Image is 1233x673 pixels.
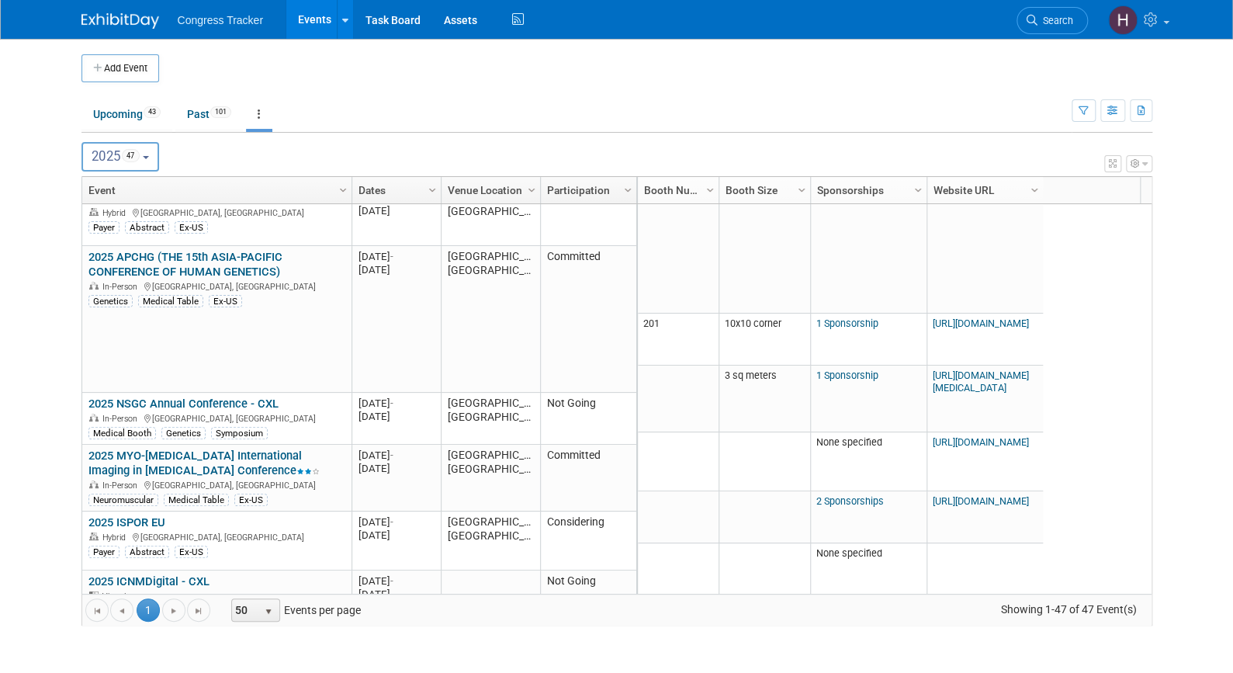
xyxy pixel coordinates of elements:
[187,598,210,622] a: Go to the last page
[88,546,119,558] div: Payer
[701,177,719,200] a: Column Settings
[540,187,636,246] td: Committed
[89,414,99,421] img: In-Person Event
[441,393,540,445] td: [GEOGRAPHIC_DATA], [GEOGRAPHIC_DATA]
[358,529,434,542] div: [DATE]
[116,605,128,617] span: Go to the previous page
[81,142,160,172] button: 202547
[933,369,1029,394] a: [URL][DOMAIN_NAME][MEDICAL_DATA]
[262,605,275,618] span: select
[102,591,130,602] span: Virtual
[92,148,140,164] span: 2025
[909,177,926,200] a: Column Settings
[88,397,279,411] a: 2025 NSGC Annual Conference - CXL
[88,515,165,529] a: 2025 ISPOR EU
[102,414,142,424] span: In-Person
[88,427,156,439] div: Medical Booth
[168,605,180,617] span: Go to the next page
[540,393,636,445] td: Not Going
[358,588,434,601] div: [DATE]
[210,106,231,118] span: 101
[102,208,130,218] span: Hybrid
[426,184,438,196] span: Column Settings
[540,512,636,571] td: Considering
[1017,7,1088,34] a: Search
[622,184,634,196] span: Column Settings
[795,184,808,196] span: Column Settings
[644,177,708,203] a: Booth Number
[525,184,538,196] span: Column Settings
[138,295,203,307] div: Medical Table
[441,512,540,571] td: [GEOGRAPHIC_DATA], [GEOGRAPHIC_DATA]
[441,246,540,393] td: [GEOGRAPHIC_DATA], [GEOGRAPHIC_DATA]
[234,494,268,506] div: Ex-US
[89,533,99,540] img: Hybrid Event
[1026,177,1043,200] a: Column Settings
[161,427,206,439] div: Genetics
[88,530,345,543] div: [GEOGRAPHIC_DATA], [GEOGRAPHIC_DATA]
[88,279,345,293] div: [GEOGRAPHIC_DATA], [GEOGRAPHIC_DATA]
[441,187,540,246] td: [GEOGRAPHIC_DATA], [GEOGRAPHIC_DATA]
[211,598,376,622] span: Events per page
[164,494,229,506] div: Medical Table
[816,547,882,559] span: None specified
[88,478,345,491] div: [GEOGRAPHIC_DATA], [GEOGRAPHIC_DATA]
[88,250,282,279] a: 2025 APCHG (THE 15th ASIA-PACIFIC CONFERENCE OF HUMAN GENETICS)
[933,317,1029,329] a: [URL][DOMAIN_NAME]
[162,598,185,622] a: Go to the next page
[816,495,884,507] a: 2 Sponsorships
[192,605,205,617] span: Go to the last page
[448,177,530,203] a: Venue Location
[358,397,434,410] div: [DATE]
[390,449,393,461] span: -
[211,427,268,439] div: Symposium
[912,184,924,196] span: Column Settings
[933,495,1029,507] a: [URL][DOMAIN_NAME]
[88,177,341,203] a: Event
[358,177,431,203] a: Dates
[89,282,99,290] img: In-Person Event
[81,54,159,82] button: Add Event
[390,575,393,587] span: -
[390,516,393,528] span: -
[547,177,626,203] a: Participation
[390,397,393,409] span: -
[85,598,109,622] a: Go to the first page
[175,99,243,129] a: Past101
[358,250,434,263] div: [DATE]
[933,177,1033,203] a: Website URL
[88,494,158,506] div: Neuromuscular
[719,314,810,366] td: 10x10 corner
[110,598,133,622] a: Go to the previous page
[719,366,810,432] td: 3 sq meters
[441,445,540,512] td: [GEOGRAPHIC_DATA], [GEOGRAPHIC_DATA]
[358,263,434,276] div: [DATE]
[337,184,349,196] span: Column Settings
[816,436,882,448] span: None specified
[719,167,810,314] td: 2mx2m table
[726,177,800,203] a: Booth Size
[102,480,142,491] span: In-Person
[793,177,810,200] a: Column Settings
[540,246,636,393] td: Committed
[358,204,434,217] div: [DATE]
[424,177,441,200] a: Column Settings
[523,177,540,200] a: Column Settings
[88,449,320,477] a: 2025 MYO-[MEDICAL_DATA] International Imaging in [MEDICAL_DATA] Conference
[816,369,878,381] a: 1 Sponsorship
[1028,184,1041,196] span: Column Settings
[358,449,434,462] div: [DATE]
[619,177,636,200] a: Column Settings
[102,533,130,543] span: Hybrid
[81,13,159,29] img: ExhibitDay
[91,605,103,617] span: Go to the first page
[540,445,636,512] td: Committed
[638,314,719,366] td: 201
[1037,15,1073,26] span: Search
[358,462,434,475] div: [DATE]
[358,515,434,529] div: [DATE]
[89,480,99,488] img: In-Person Event
[390,251,393,262] span: -
[88,206,345,219] div: [GEOGRAPHIC_DATA], [GEOGRAPHIC_DATA]
[816,317,878,329] a: 1 Sponsorship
